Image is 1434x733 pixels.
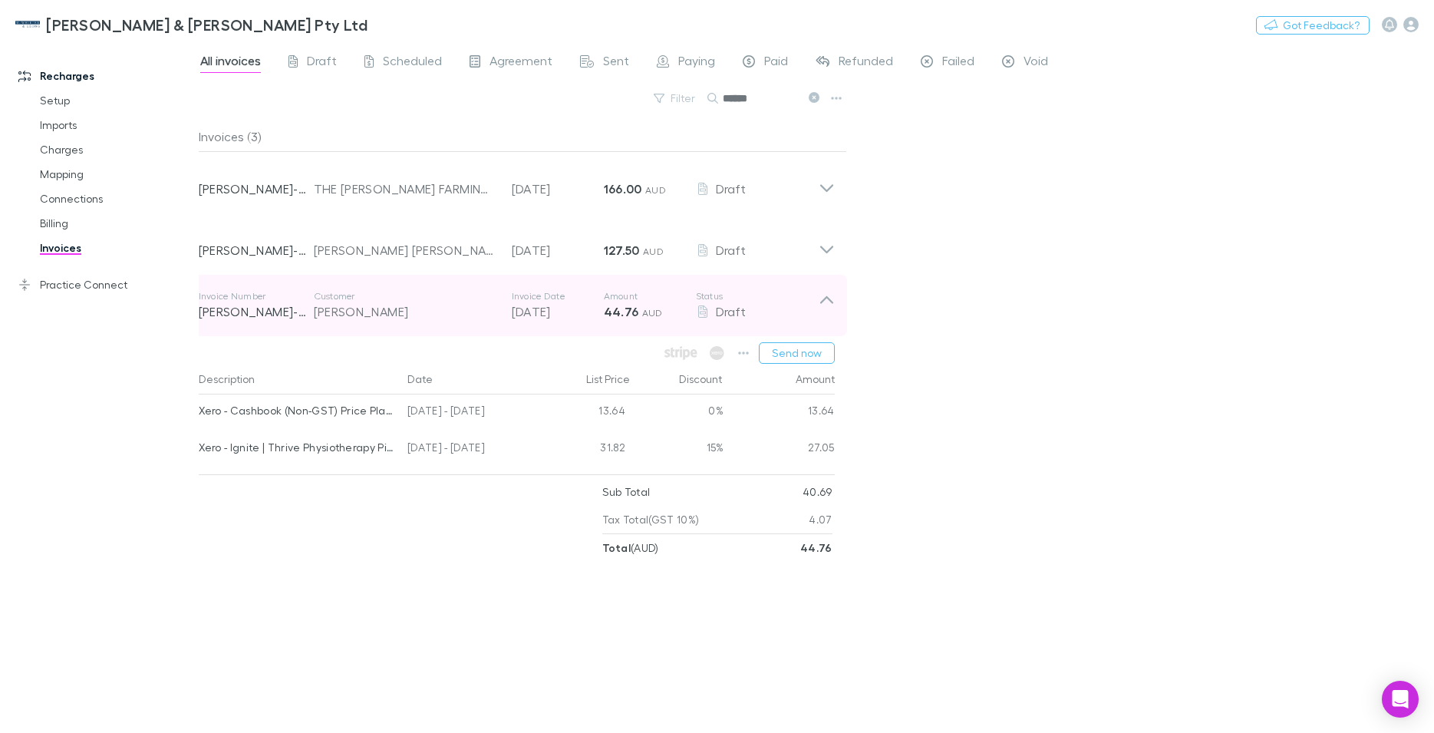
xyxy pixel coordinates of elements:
[646,89,704,107] button: Filter
[25,113,209,137] a: Imports
[512,180,604,198] p: [DATE]
[642,307,663,319] span: AUD
[401,395,539,431] div: [DATE] - [DATE]
[25,137,209,162] a: Charges
[46,15,368,34] h3: [PERSON_NAME] & [PERSON_NAME] Pty Ltd
[602,478,651,506] p: Sub Total
[383,53,442,73] span: Scheduled
[199,290,314,302] p: Invoice Number
[186,152,847,213] div: [PERSON_NAME]-0027THE [PERSON_NAME] FARMING TRUST[DATE]166.00 AUDDraft
[25,236,209,260] a: Invoices
[1024,53,1048,73] span: Void
[764,53,788,73] span: Paid
[199,241,314,259] p: [PERSON_NAME]-0127
[3,64,209,88] a: Recharges
[604,181,642,196] strong: 166.00
[3,272,209,297] a: Practice Connect
[1382,681,1419,718] div: Open Intercom Messenger
[199,395,396,427] div: Xero - Cashbook (Non-GST) Price Plan | [PERSON_NAME]
[539,395,631,431] div: 13.64
[724,431,835,468] div: 27.05
[490,53,552,73] span: Agreement
[716,304,746,319] span: Draft
[186,275,847,336] div: Invoice Number[PERSON_NAME]-0002Customer[PERSON_NAME]Invoice Date[DATE]Amount44.76 AUDStatusDraft
[631,431,724,468] div: 15%
[6,6,377,43] a: [PERSON_NAME] & [PERSON_NAME] Pty Ltd
[200,53,261,73] span: All invoices
[839,53,893,73] span: Refunded
[716,243,746,257] span: Draft
[512,241,604,259] p: [DATE]
[604,304,639,319] strong: 44.76
[314,241,496,259] div: [PERSON_NAME] [PERSON_NAME]
[696,290,819,302] p: Status
[678,53,715,73] span: Paying
[724,395,835,431] div: 13.64
[25,88,209,113] a: Setup
[602,506,700,533] p: Tax Total (GST 10%)
[759,342,835,364] button: Send now
[602,541,631,554] strong: Total
[631,395,724,431] div: 0%
[186,213,847,275] div: [PERSON_NAME]-0127[PERSON_NAME] [PERSON_NAME][DATE]127.50 AUDDraft
[604,243,640,258] strong: 127.50
[25,187,209,211] a: Connections
[803,478,832,506] p: 40.69
[25,162,209,187] a: Mapping
[716,181,746,196] span: Draft
[604,290,696,302] p: Amount
[401,431,539,468] div: [DATE] - [DATE]
[706,342,728,364] span: Available when invoice is finalised
[199,431,396,464] div: Xero - Ignite | Thrive Physiotherapy Pingelly
[942,53,974,73] span: Failed
[645,184,666,196] span: AUD
[512,290,604,302] p: Invoice Date
[512,302,604,321] p: [DATE]
[602,534,659,562] p: ( AUD )
[314,180,496,198] div: THE [PERSON_NAME] FARMING TRUST
[199,302,314,321] p: [PERSON_NAME]-0002
[314,290,496,302] p: Customer
[15,15,40,34] img: McWhirter & Leong Pty Ltd's Logo
[314,302,496,321] div: [PERSON_NAME]
[539,431,631,468] div: 31.82
[800,541,832,554] strong: 44.76
[25,211,209,236] a: Billing
[809,506,832,533] p: 4.07
[199,180,314,198] p: [PERSON_NAME]-0027
[661,342,701,364] span: Available when invoice is finalised
[307,53,337,73] span: Draft
[643,246,664,257] span: AUD
[1256,16,1370,35] button: Got Feedback?
[603,53,629,73] span: Sent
